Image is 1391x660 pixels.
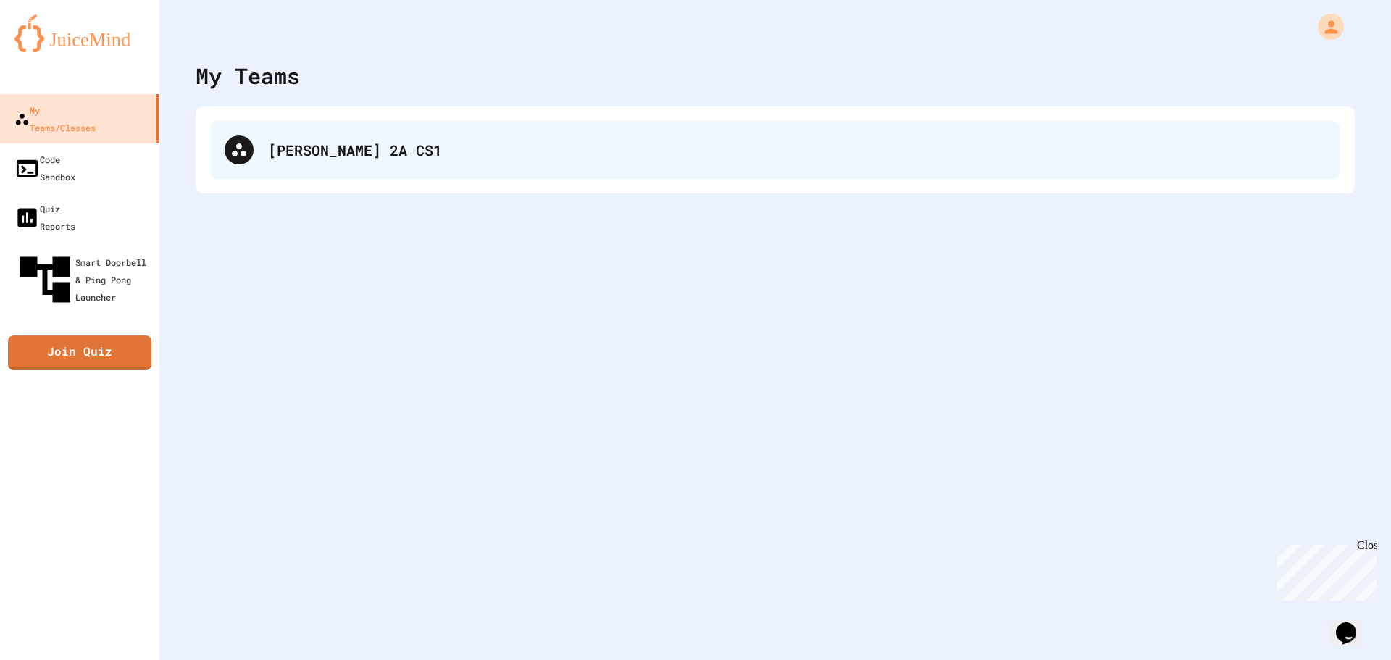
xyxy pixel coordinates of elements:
div: My Teams/Classes [14,101,96,136]
a: Join Quiz [8,335,151,370]
div: My Account [1303,10,1348,43]
img: logo-orange.svg [14,14,145,52]
iframe: chat widget [1271,539,1377,601]
div: Code Sandbox [14,151,75,185]
div: Quiz Reports [14,200,75,235]
div: My Teams [196,59,300,92]
div: [PERSON_NAME] 2A CS1 [210,121,1340,179]
div: Smart Doorbell & Ping Pong Launcher [14,249,154,310]
div: [PERSON_NAME] 2A CS1 [268,139,1326,161]
iframe: chat widget [1330,602,1377,646]
div: Chat with us now!Close [6,6,100,92]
